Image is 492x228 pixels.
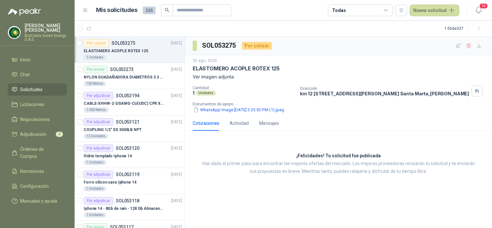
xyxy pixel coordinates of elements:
span: Órdenes de Compra [20,146,61,160]
span: Adjudicación [20,131,46,138]
p: SOL053275 [112,41,135,45]
p: Has dado el primer paso para encontrar las mejores ofertas del mercado. Los mejores proveedores r... [201,160,476,175]
div: 100 Metros [84,81,106,86]
p: SOL053119 [116,172,139,177]
span: 2 [56,132,63,137]
img: Company Logo [8,26,20,39]
a: Licitaciones [8,98,67,111]
img: Logo peakr [8,8,41,16]
p: 25 ago, 2025 [193,58,217,64]
div: Todas [332,7,346,14]
span: Negociaciones [20,116,50,123]
a: Manuales y ayuda [8,195,67,207]
p: BioCosta Green Energy S.A.S [25,34,67,42]
a: Chat [8,68,67,81]
div: Por cotizar [242,42,272,50]
div: Cotizaciones [193,120,219,127]
h1: Mis solicitudes [96,6,138,15]
p: 1 [193,90,195,96]
a: Por cotizarSOL053275[DATE] ELASTOMERO ACOPLE ROTEX 1251 Unidades [75,37,185,63]
button: Nueva solicitud [410,5,459,16]
p: [PERSON_NAME] [PERSON_NAME] [25,23,67,32]
span: Licitaciones [20,101,44,108]
p: COUPLING 1/2" SS 3000LB NPT [84,127,142,133]
div: Por cotizar [84,39,109,47]
p: Cantidad [193,86,295,90]
p: CABLE-XHHW-2-3/0AWG-CU(UDC) CPR XLPE FR [84,101,164,107]
div: Mensajes [259,120,279,127]
p: SOL053120 [116,146,139,150]
a: Remisiones [8,165,67,177]
span: Remisiones [20,168,44,175]
p: ELASTOMERO ACOPLE ROTEX 125 [193,65,280,72]
a: Por adjudicarSOL053194[DATE] CABLE-XHHW-2-3/0AWG-CU(UDC) CPR XLPE FR1.000 Metros [75,89,185,115]
a: Órdenes de Compra [8,143,67,162]
button: 14 [473,5,484,16]
p: Forro silicon case Iphone 14 [84,179,137,186]
p: Dirección [300,86,469,91]
p: SOL053118 [116,198,139,203]
p: SOL053273 [110,67,134,72]
div: 1.000 Metros [84,107,109,113]
span: Inicio [20,56,30,63]
a: Por adjudicarSOL053119[DATE] Forro silicon case Iphone 141 Unidades [75,168,185,194]
div: Unidades [196,90,216,96]
p: [DATE] [171,66,182,73]
span: Chat [20,71,30,78]
p: [DATE] [171,145,182,151]
a: Configuración [8,180,67,192]
span: Configuración [20,183,49,190]
a: Por adjudicarSOL053120[DATE] Vidrio templado Iphone 141 Unidades [75,142,185,168]
div: Por adjudicar [84,197,113,205]
p: [DATE] [171,119,182,125]
p: SOL053121 [116,120,139,124]
a: Inicio [8,54,67,66]
a: Por adjudicarSOL053118[DATE] Iphone 14 - 8Gb de ram - 128 Gb Almacenamiento1 Unidades [75,194,185,221]
div: Por adjudicar [84,171,113,178]
div: 12 Unidades [84,134,108,139]
div: 1 Unidades [84,160,106,165]
div: Actividad [230,120,249,127]
p: [DATE] [171,172,182,178]
p: [DATE] [171,40,182,46]
span: Manuales y ayuda [20,198,57,205]
div: 1 - 50 de 337 [444,23,484,34]
p: Iphone 14 - 8Gb de ram - 128 Gb Almacenamiento [84,206,164,212]
p: Vidrio templado Iphone 14 [84,153,132,159]
p: Ver imagen adjunta [193,73,484,80]
span: 265 [143,6,156,14]
span: 14 [479,3,488,9]
div: 1 Unidades [84,186,106,191]
div: 1 Unidades [84,55,106,60]
div: Por adjudicar [84,92,113,100]
a: Por enviarSOL053273[DATE] NYLON GUADAÑADORA DIAMETROS 3.3 mm100 Metros [75,63,185,89]
span: Solicitudes [20,86,42,93]
span: search [165,8,169,12]
a: Adjudicación2 [8,128,67,140]
div: Por adjudicar [84,118,113,126]
div: Por enviar [84,66,107,73]
h3: ¡Felicidades! Tu solicitud fue publicada [296,152,381,160]
button: WhatsApp Image [DATE] 3.25.53 PM (1).jpeg [193,106,285,113]
p: [DATE] [171,198,182,204]
div: 1 Unidades [84,212,106,218]
p: ELASTOMERO ACOPLE ROTEX 125 [84,48,148,54]
p: Documentos de apoyo [193,102,489,106]
p: SOL053194 [116,93,139,98]
p: km 12 [STREET_ADDRESS][PERSON_NAME] Santa Marta , [PERSON_NAME] [300,91,469,96]
a: Negociaciones [8,113,67,126]
p: NYLON GUADAÑADORA DIAMETROS 3.3 mm [84,74,164,80]
a: Por adjudicarSOL053121[DATE] COUPLING 1/2" SS 3000LB NPT12 Unidades [75,115,185,142]
h3: SOL053275 [202,41,237,51]
a: Solicitudes [8,83,67,96]
div: Por adjudicar [84,144,113,152]
p: [DATE] [171,93,182,99]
